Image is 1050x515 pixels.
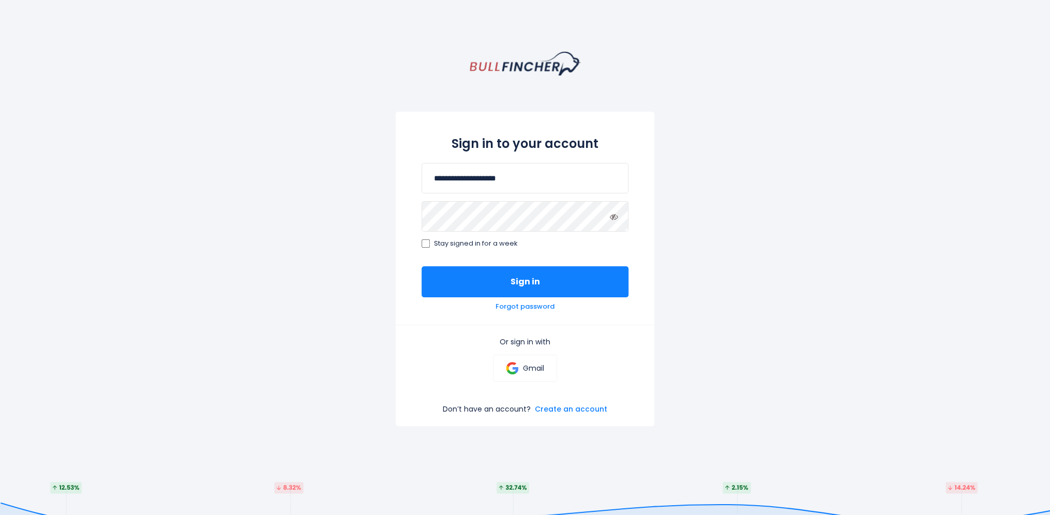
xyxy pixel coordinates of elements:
[470,52,581,75] a: homepage
[422,134,628,153] h2: Sign in to your account
[496,302,554,311] a: Forgot password
[422,239,430,248] input: Stay signed in for a week
[434,239,518,248] span: Stay signed in for a week
[493,355,557,382] a: Gmail
[422,337,628,346] p: Or sign in with
[522,363,544,373] p: Gmail
[422,266,628,297] button: Sign in
[443,404,531,414] p: Don’t have an account?
[535,404,607,414] a: Create an account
